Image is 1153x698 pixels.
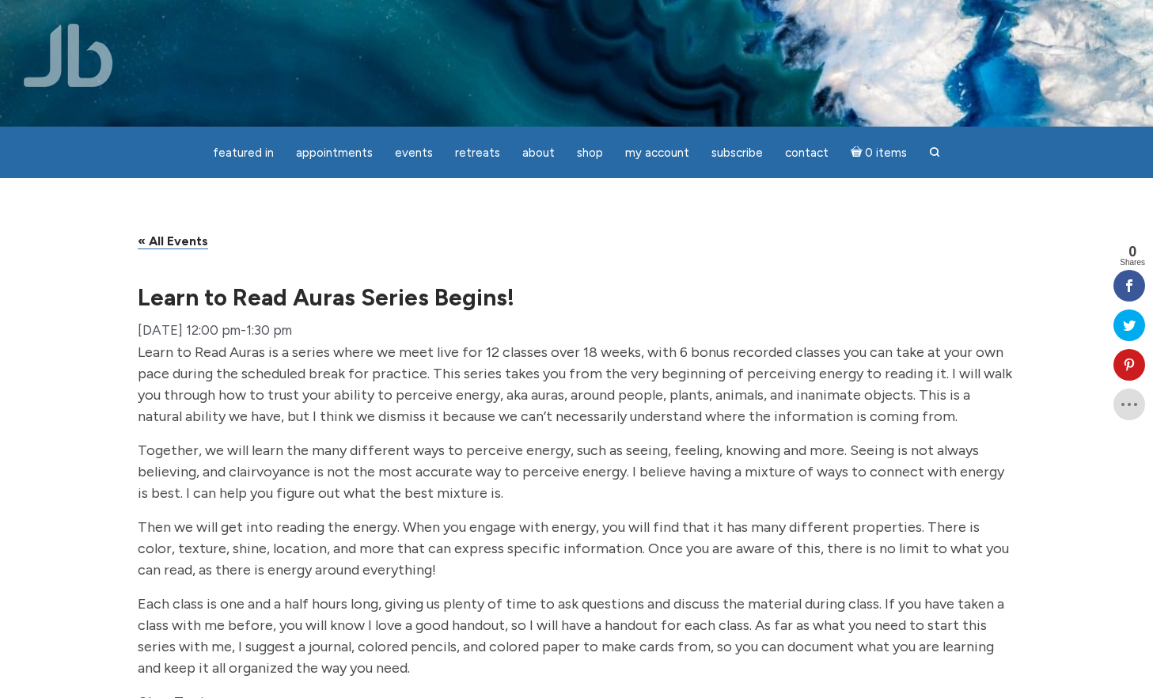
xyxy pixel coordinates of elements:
[24,24,113,87] img: Jamie Butler. The Everyday Medium
[385,138,442,169] a: Events
[246,322,292,338] span: 1:30 pm
[138,322,241,338] span: [DATE] 12:00 pm
[1120,245,1145,259] span: 0
[138,286,1016,309] h1: Learn to Read Auras Series Begins!
[296,146,373,160] span: Appointments
[702,138,772,169] a: Subscribe
[776,138,838,169] a: Contact
[455,146,500,160] span: Retreats
[865,147,907,159] span: 0 items
[625,146,689,160] span: My Account
[522,146,555,160] span: About
[851,146,866,160] i: Cart
[203,138,283,169] a: featured in
[841,136,917,169] a: Cart0 items
[213,146,274,160] span: featured in
[1120,259,1145,267] span: Shares
[567,138,613,169] a: Shop
[513,138,564,169] a: About
[286,138,382,169] a: Appointments
[395,146,433,160] span: Events
[138,343,1012,425] span: Learn to Read Auras is a series where we meet live for 12 classes over 18 weeks, with 6 bonus rec...
[616,138,699,169] a: My Account
[138,442,1004,502] span: Together, we will learn the many different ways to perceive energy, such as seeing, feeling, know...
[577,146,603,160] span: Shop
[138,233,208,249] a: « All Events
[711,146,763,160] span: Subscribe
[138,318,292,343] div: -
[785,146,829,160] span: Contact
[446,138,510,169] a: Retreats
[138,518,1009,579] span: Then we will get into reading the energy. When you engage with energy, you will find that it has ...
[138,595,1004,677] span: Each class is one and a half hours long, giving us plenty of time to ask questions and discuss th...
